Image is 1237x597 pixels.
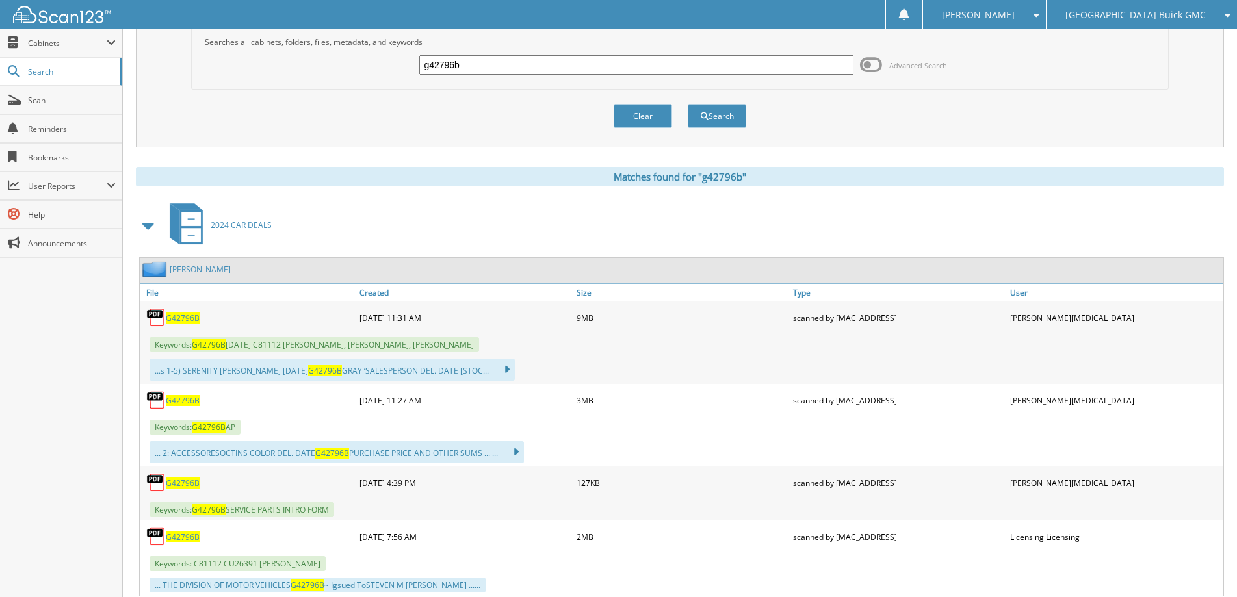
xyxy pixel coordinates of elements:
[166,477,200,489] a: G42796B
[688,104,746,128] button: Search
[573,470,790,496] div: 127KB
[573,524,790,550] div: 2MB
[150,502,334,517] span: Keywords: SERVICE PARTS INTRO FORM
[146,390,166,410] img: PDF.png
[150,578,486,592] div: ... THE DIVISION OF MOTOR VEHICLES ~ Igsued ToSTEVEN M [PERSON_NAME] ......
[1007,470,1223,496] div: [PERSON_NAME][MEDICAL_DATA]
[13,6,111,23] img: scan123-logo-white.svg
[136,167,1224,186] div: Matches found for "g42796b"
[790,387,1006,413] div: scanned by [MAC_ADDRESS]
[28,38,107,49] span: Cabinets
[162,199,272,251] a: 2024 CAR DEALS
[28,209,116,220] span: Help
[166,395,200,406] a: G42796B
[142,261,170,277] img: folder2.png
[356,284,573,301] a: Created
[573,284,790,301] a: Size
[291,579,324,591] span: G42796B
[166,531,200,542] a: G42796B
[308,365,342,376] span: G42796B
[614,104,672,128] button: Clear
[1007,387,1223,413] div: [PERSON_NAME][MEDICAL_DATA]
[889,60,947,70] span: Advanced Search
[790,284,1006,301] a: Type
[1007,305,1223,331] div: [PERSON_NAME][MEDICAL_DATA]
[1007,284,1223,301] a: User
[28,66,114,77] span: Search
[28,123,116,134] span: Reminders
[150,441,524,463] div: ... 2: ACCESSORESOCTINS COLOR DEL. DATE PURCHASE PRICE AND OTHER SUMS ... ...
[150,556,326,571] span: Keywords: C81112 CU26391 [PERSON_NAME]
[198,36,1162,47] div: Searches all cabinets, folders, files, metadata, and keywords
[1172,535,1237,597] iframe: Chat Widget
[28,181,107,192] span: User Reports
[790,524,1006,550] div: scanned by [MAC_ADDRESS]
[150,359,515,381] div: ...s 1-5) SERENITY [PERSON_NAME] [DATE] GRAY ‘SALESPERSON DEL. DATE [STOC...
[942,11,1015,19] span: [PERSON_NAME]
[573,305,790,331] div: 9MB
[192,339,226,350] span: G42796B
[166,312,200,324] a: G42796B
[211,220,272,231] span: 2024 CAR DEALS
[28,238,116,249] span: Announcements
[573,387,790,413] div: 3MB
[356,524,573,550] div: [DATE] 7:56 AM
[146,527,166,546] img: PDF.png
[146,473,166,492] img: PDF.png
[790,470,1006,496] div: scanned by [MAC_ADDRESS]
[150,420,241,435] span: Keywords: AP
[192,422,226,433] span: G42796B
[192,504,226,515] span: G42796B
[1007,524,1223,550] div: Licensing Licensing
[28,95,116,106] span: Scan
[1065,11,1206,19] span: [GEOGRAPHIC_DATA] Buick GMC
[315,448,349,459] span: G42796B
[146,308,166,327] img: PDF.png
[150,337,479,352] span: Keywords: [DATE] C81112 [PERSON_NAME], [PERSON_NAME], [PERSON_NAME]
[356,387,573,413] div: [DATE] 11:27 AM
[356,470,573,496] div: [DATE] 4:39 PM
[356,305,573,331] div: [DATE] 11:31 AM
[170,264,231,275] a: [PERSON_NAME]
[790,305,1006,331] div: scanned by [MAC_ADDRESS]
[28,152,116,163] span: Bookmarks
[140,284,356,301] a: File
